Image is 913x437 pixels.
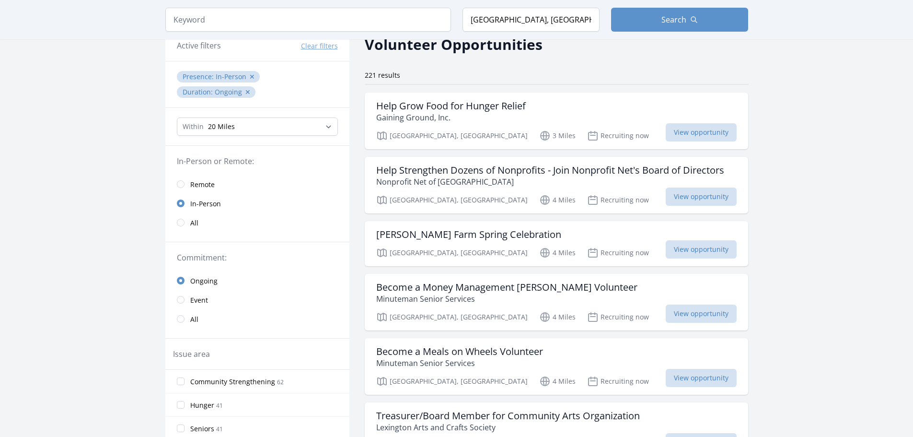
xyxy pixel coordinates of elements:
[190,276,218,286] span: Ongoing
[587,247,649,259] p: Recruiting now
[183,87,215,96] span: Duration :
[245,87,251,97] button: ✕
[365,221,748,266] a: [PERSON_NAME] Farm Spring Celebration [GEOGRAPHIC_DATA], [GEOGRAPHIC_DATA] 4 Miles Recruiting now...
[190,401,214,410] span: Hunger
[666,369,737,387] span: View opportunity
[539,247,576,259] p: 4 Miles
[177,425,185,432] input: Seniors 41
[587,376,649,387] p: Recruiting now
[376,346,543,357] h3: Become a Meals on Wheels Volunteer
[376,130,528,142] p: [GEOGRAPHIC_DATA], [GEOGRAPHIC_DATA]
[190,199,221,209] span: In-Person
[376,422,640,433] p: Lexington Arts and Crafts Society
[365,93,748,149] a: Help Grow Food for Hunger Relief Gaining Ground, Inc. [GEOGRAPHIC_DATA], [GEOGRAPHIC_DATA] 3 Mile...
[165,271,349,290] a: Ongoing
[539,130,576,142] p: 3 Miles
[165,194,349,213] a: In-Person
[216,402,223,410] span: 41
[587,194,649,206] p: Recruiting now
[376,282,637,293] h3: Become a Money Management [PERSON_NAME] Volunteer
[539,194,576,206] p: 4 Miles
[587,130,649,142] p: Recruiting now
[301,41,338,51] button: Clear filters
[376,194,528,206] p: [GEOGRAPHIC_DATA], [GEOGRAPHIC_DATA]
[376,311,528,323] p: [GEOGRAPHIC_DATA], [GEOGRAPHIC_DATA]
[376,357,543,369] p: Minuteman Senior Services
[539,376,576,387] p: 4 Miles
[177,378,185,385] input: Community Strengthening 62
[190,315,198,324] span: All
[365,157,748,213] a: Help Strengthen Dozens of Nonprofits - Join Nonprofit Net's Board of Directors Nonprofit Net of [...
[539,311,576,323] p: 4 Miles
[165,309,349,329] a: All
[183,72,216,81] span: Presence :
[376,112,526,123] p: Gaining Ground, Inc.
[661,14,686,25] span: Search
[365,338,748,395] a: Become a Meals on Wheels Volunteer Minuteman Senior Services [GEOGRAPHIC_DATA], [GEOGRAPHIC_DATA]...
[165,290,349,309] a: Event
[611,8,748,32] button: Search
[365,34,543,55] h2: Volunteer Opportunities
[376,410,640,422] h3: Treasurer/Board Member for Community Arts Organization
[177,40,221,51] h3: Active filters
[462,8,600,32] input: Location
[173,348,210,360] legend: Issue area
[666,305,737,323] span: View opportunity
[376,247,528,259] p: [GEOGRAPHIC_DATA], [GEOGRAPHIC_DATA]
[249,72,255,82] button: ✕
[177,118,338,136] select: Search Radius
[216,425,223,433] span: 41
[666,188,737,206] span: View opportunity
[365,274,748,331] a: Become a Money Management [PERSON_NAME] Volunteer Minuteman Senior Services [GEOGRAPHIC_DATA], [G...
[190,295,208,305] span: Event
[177,252,338,263] legend: Commitment:
[215,87,242,96] span: Ongoing
[365,71,400,80] span: 221 results
[165,213,349,232] a: All
[190,218,198,228] span: All
[165,175,349,194] a: Remote
[177,401,185,409] input: Hunger 41
[376,100,526,112] h3: Help Grow Food for Hunger Relief
[587,311,649,323] p: Recruiting now
[190,180,215,189] span: Remote
[376,176,724,188] p: Nonprofit Net of [GEOGRAPHIC_DATA]
[376,165,724,176] h3: Help Strengthen Dozens of Nonprofits - Join Nonprofit Net's Board of Directors
[376,376,528,387] p: [GEOGRAPHIC_DATA], [GEOGRAPHIC_DATA]
[666,240,737,259] span: View opportunity
[177,155,338,167] legend: In-Person or Remote:
[666,123,737,142] span: View opportunity
[190,377,275,387] span: Community Strengthening
[190,424,214,434] span: Seniors
[376,229,561,240] h3: [PERSON_NAME] Farm Spring Celebration
[277,378,284,386] span: 62
[165,8,451,32] input: Keyword
[216,72,246,81] span: In-Person
[376,293,637,305] p: Minuteman Senior Services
